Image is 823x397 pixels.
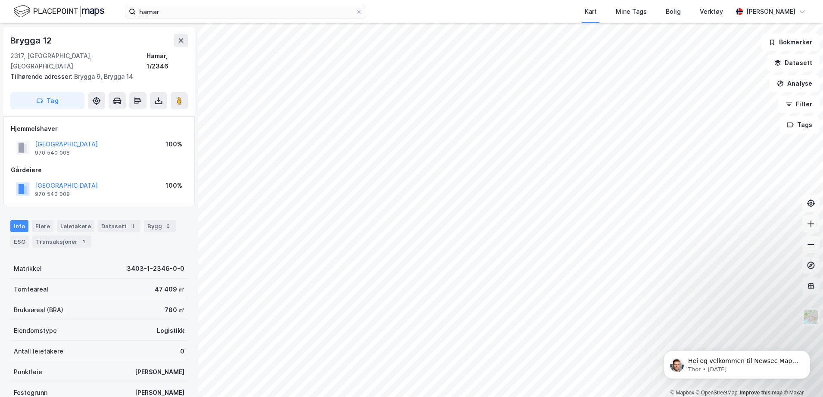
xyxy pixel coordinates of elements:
[770,75,820,92] button: Analyse
[180,346,184,357] div: 0
[616,6,647,17] div: Mine Tags
[10,71,181,82] div: Brygga 9, Brygga 14
[79,237,88,246] div: 1
[10,34,53,47] div: Brygga 12
[666,6,681,17] div: Bolig
[10,73,74,80] span: Tilhørende adresser:
[670,390,694,396] a: Mapbox
[10,92,84,109] button: Tag
[135,367,184,377] div: [PERSON_NAME]
[14,4,104,19] img: logo.f888ab2527a4732fd821a326f86c7f29.svg
[37,33,149,41] p: Message from Thor, sent 57w ago
[14,326,57,336] div: Eiendomstype
[136,5,355,18] input: Søk på adresse, matrikkel, gårdeiere, leietakere eller personer
[651,332,823,393] iframe: Intercom notifications message
[165,305,184,315] div: 780 ㎡
[14,305,63,315] div: Bruksareal (BRA)
[778,96,820,113] button: Filter
[57,220,94,232] div: Leietakere
[32,236,91,248] div: Transaksjoner
[746,6,795,17] div: [PERSON_NAME]
[803,309,819,325] img: Z
[165,139,182,149] div: 100%
[98,220,140,232] div: Datasett
[14,346,63,357] div: Antall leietakere
[585,6,597,17] div: Kart
[10,220,28,232] div: Info
[165,180,182,191] div: 100%
[32,220,53,232] div: Eiere
[164,222,172,230] div: 6
[14,284,48,295] div: Tomteareal
[767,54,820,71] button: Datasett
[147,51,188,71] div: Hamar, 1/2346
[740,390,782,396] a: Improve this map
[128,222,137,230] div: 1
[700,6,723,17] div: Verktøy
[35,191,70,198] div: 970 540 008
[761,34,820,51] button: Bokmerker
[11,124,187,134] div: Hjemmelshaver
[10,236,29,248] div: ESG
[14,367,42,377] div: Punktleie
[11,165,187,175] div: Gårdeiere
[696,390,738,396] a: OpenStreetMap
[144,220,176,232] div: Bygg
[10,51,147,71] div: 2317, [GEOGRAPHIC_DATA], [GEOGRAPHIC_DATA]
[37,25,147,66] span: Hei og velkommen til Newsec Maps, [PERSON_NAME] 🥳 Om det er du lurer på så kan du enkelt chatte d...
[127,264,184,274] div: 3403-1-2346-0-0
[14,264,42,274] div: Matrikkel
[35,149,70,156] div: 970 540 008
[157,326,184,336] div: Logistikk
[779,116,820,133] button: Tags
[155,284,184,295] div: 47 409 ㎡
